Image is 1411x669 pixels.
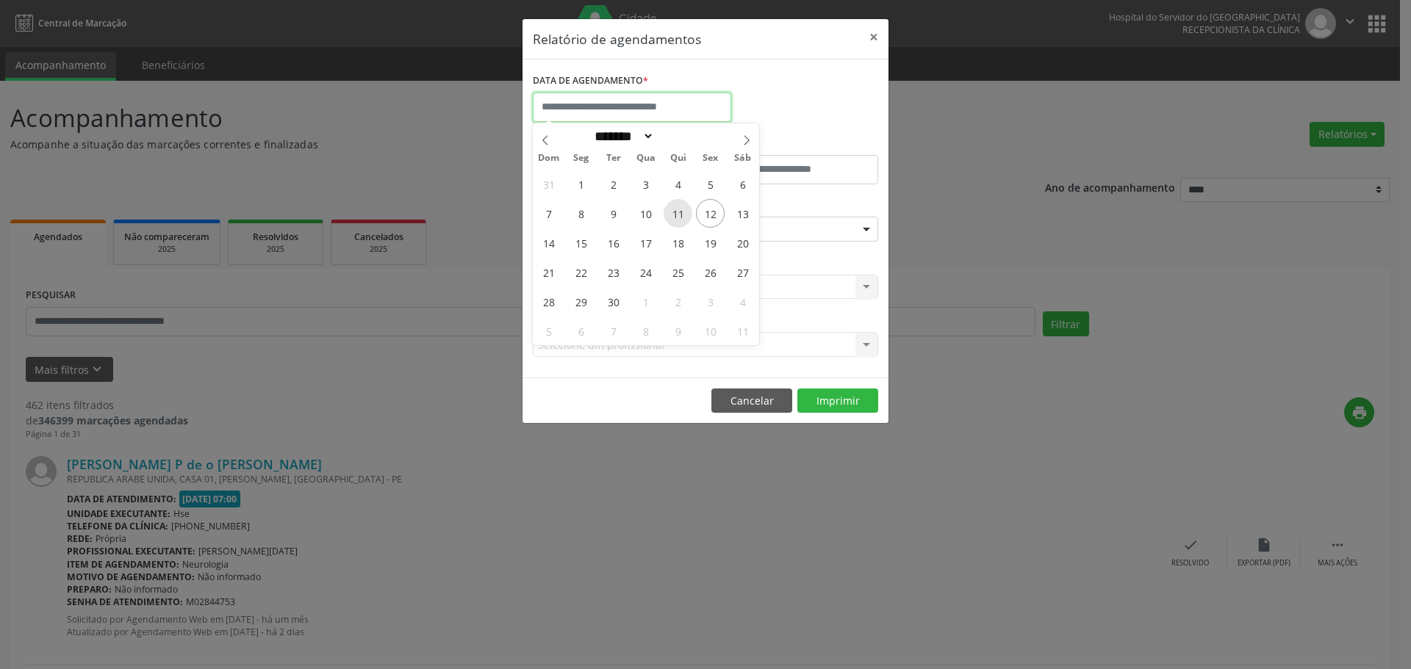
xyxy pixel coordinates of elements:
[631,170,660,198] span: Setembro 3, 2025
[664,170,692,198] span: Setembro 4, 2025
[567,199,595,228] span: Setembro 8, 2025
[728,287,757,316] span: Outubro 4, 2025
[696,228,725,257] span: Setembro 19, 2025
[664,258,692,286] span: Setembro 25, 2025
[728,170,757,198] span: Setembro 6, 2025
[599,228,628,257] span: Setembro 16, 2025
[662,153,694,163] span: Qui
[631,228,660,257] span: Setembro 17, 2025
[599,258,628,286] span: Setembro 23, 2025
[654,129,703,144] input: Year
[589,129,654,144] select: Month
[534,170,563,198] span: Agosto 31, 2025
[534,258,563,286] span: Setembro 21, 2025
[631,287,660,316] span: Outubro 1, 2025
[567,317,595,345] span: Outubro 6, 2025
[727,153,759,163] span: Sáb
[664,317,692,345] span: Outubro 9, 2025
[797,388,878,413] button: Imprimir
[728,199,757,228] span: Setembro 13, 2025
[728,258,757,286] span: Setembro 27, 2025
[631,199,660,228] span: Setembro 10, 2025
[696,170,725,198] span: Setembro 5, 2025
[859,19,888,55] button: Close
[567,170,595,198] span: Setembro 1, 2025
[630,153,662,163] span: Qua
[696,199,725,228] span: Setembro 12, 2025
[599,287,628,316] span: Setembro 30, 2025
[534,199,563,228] span: Setembro 7, 2025
[696,317,725,345] span: Outubro 10, 2025
[709,132,878,155] label: ATÉ
[664,287,692,316] span: Outubro 2, 2025
[599,170,628,198] span: Setembro 2, 2025
[565,153,597,163] span: Seg
[664,199,692,228] span: Setembro 11, 2025
[599,317,628,345] span: Outubro 7, 2025
[534,317,563,345] span: Outubro 5, 2025
[534,228,563,257] span: Setembro 14, 2025
[567,228,595,257] span: Setembro 15, 2025
[696,287,725,316] span: Outubro 3, 2025
[696,258,725,286] span: Setembro 26, 2025
[728,317,757,345] span: Outubro 11, 2025
[631,317,660,345] span: Outubro 8, 2025
[534,287,563,316] span: Setembro 28, 2025
[533,29,701,48] h5: Relatório de agendamentos
[567,287,595,316] span: Setembro 29, 2025
[711,388,792,413] button: Cancelar
[533,70,648,93] label: DATA DE AGENDAMENTO
[599,199,628,228] span: Setembro 9, 2025
[567,258,595,286] span: Setembro 22, 2025
[694,153,727,163] span: Sex
[728,228,757,257] span: Setembro 20, 2025
[597,153,630,163] span: Ter
[664,228,692,257] span: Setembro 18, 2025
[533,153,565,163] span: Dom
[631,258,660,286] span: Setembro 24, 2025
